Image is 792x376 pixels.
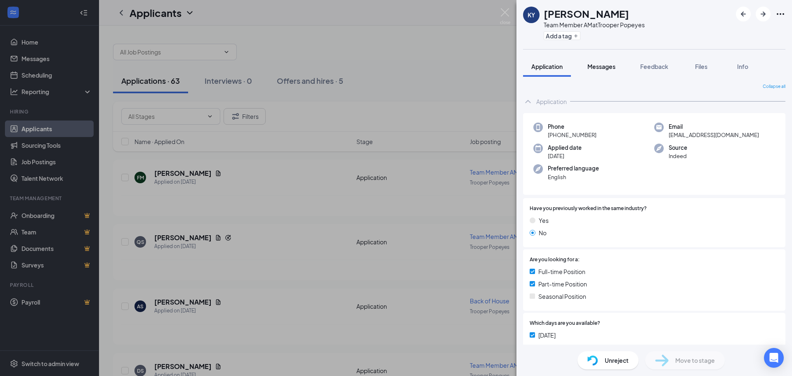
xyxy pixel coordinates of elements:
[737,63,748,70] span: Info
[756,7,771,21] button: ArrowRight
[538,267,585,276] span: Full-time Position
[548,131,596,139] span: [PHONE_NUMBER]
[530,256,580,264] span: Are you looking for a:
[548,164,599,173] span: Preferred language
[544,31,580,40] button: PlusAdd a tag
[539,228,547,237] span: No
[528,11,535,19] div: KY
[764,348,784,368] div: Open Intercom Messenger
[758,9,768,19] svg: ArrowRight
[763,83,785,90] span: Collapse all
[531,63,563,70] span: Application
[775,9,785,19] svg: Ellipses
[669,152,687,160] span: Indeed
[538,292,586,301] span: Seasonal Position
[539,216,549,225] span: Yes
[538,331,556,340] span: [DATE]
[538,279,587,289] span: Part-time Position
[640,63,668,70] span: Feedback
[548,152,582,160] span: [DATE]
[573,33,578,38] svg: Plus
[738,9,748,19] svg: ArrowLeftNew
[587,63,615,70] span: Messages
[536,97,567,106] div: Application
[736,7,751,21] button: ArrowLeftNew
[548,144,582,152] span: Applied date
[675,356,715,365] span: Move to stage
[544,7,629,21] h1: [PERSON_NAME]
[530,319,600,327] span: Which days are you available?
[544,21,645,29] div: Team Member AM at Trooper Popeyes
[669,131,759,139] span: [EMAIL_ADDRESS][DOMAIN_NAME]
[695,63,707,70] span: Files
[530,205,647,213] span: Have you previously worked in the same industry?
[669,123,759,131] span: Email
[548,173,599,181] span: English
[523,97,533,106] svg: ChevronUp
[669,144,687,152] span: Source
[605,356,629,365] span: Unreject
[538,343,556,352] span: [DATE]
[548,123,596,131] span: Phone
